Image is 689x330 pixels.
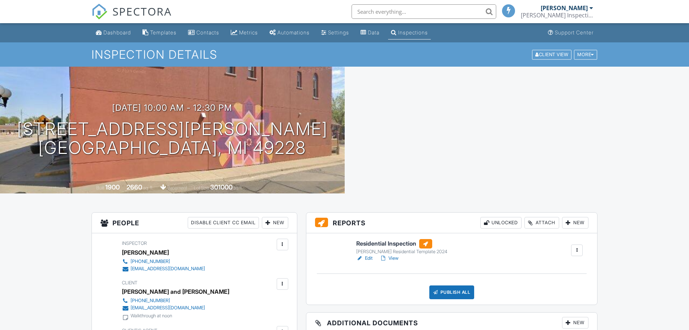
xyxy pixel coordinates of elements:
div: Inspections [398,29,428,35]
span: sq. ft. [143,185,153,191]
div: [PHONE_NUMBER] [131,259,170,264]
div: Disable Client CC Email [188,217,259,229]
span: Built [96,185,104,191]
a: Client View [531,51,573,57]
a: [PHONE_NUMBER] [122,258,205,265]
div: New [562,317,588,329]
img: The Best Home Inspection Software - Spectora [92,4,107,20]
div: Wildman Inspections LLC [521,12,593,19]
span: Inspector [122,241,147,246]
div: Publish All [429,285,475,299]
div: [PERSON_NAME] [541,4,588,12]
div: 301000 [210,183,233,191]
div: Contacts [196,29,219,35]
div: Unlocked [480,217,522,229]
a: [PHONE_NUMBER] [122,297,224,304]
div: New [262,217,288,229]
div: Templates [150,29,176,35]
div: Metrics [239,29,258,35]
div: Support Center [555,29,594,35]
span: sq.ft. [234,185,243,191]
a: Residential Inspection [PERSON_NAME] Residential Template 2024 [356,239,447,255]
div: Settings [328,29,349,35]
a: View [380,255,399,262]
h3: People [92,213,297,233]
div: Dashboard [103,29,131,35]
div: Automations [277,29,310,35]
a: [EMAIL_ADDRESS][DOMAIN_NAME] [122,265,205,272]
a: Inspections [388,26,431,39]
a: Data [358,26,382,39]
span: SPECTORA [112,4,172,19]
h3: [DATE] 10:00 am - 12:30 pm [112,103,232,113]
a: Settings [318,26,352,39]
div: [EMAIL_ADDRESS][DOMAIN_NAME] [131,305,205,311]
div: More [574,50,597,59]
a: [EMAIL_ADDRESS][DOMAIN_NAME] [122,304,224,312]
div: Data [368,29,379,35]
input: Search everything... [352,4,496,19]
div: Walkthrough at noon [131,313,172,319]
a: SPECTORA [92,10,172,25]
div: 2660 [127,183,142,191]
div: Attach [524,217,559,229]
a: Edit [356,255,373,262]
h6: Residential Inspection [356,239,447,248]
div: New [562,217,588,229]
a: Contacts [185,26,222,39]
div: [EMAIL_ADDRESS][DOMAIN_NAME] [131,266,205,272]
div: [PERSON_NAME] Residential Template 2024 [356,249,447,255]
a: Metrics [228,26,261,39]
div: [PERSON_NAME] [122,247,169,258]
a: Support Center [545,26,596,39]
a: Dashboard [93,26,134,39]
div: [PHONE_NUMBER] [131,298,170,304]
div: 1900 [105,183,120,191]
div: [PERSON_NAME] and [PERSON_NAME] [122,286,229,297]
a: Automations (Basic) [267,26,312,39]
span: basement [167,185,187,191]
div: Client View [532,50,571,59]
h1: [STREET_ADDRESS][PERSON_NAME] [GEOGRAPHIC_DATA], MI 49228 [17,120,328,158]
a: Templates [140,26,179,39]
span: Client [122,280,137,285]
span: Lot Size [194,185,209,191]
h1: Inspection Details [92,48,598,61]
h3: Reports [306,213,597,233]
